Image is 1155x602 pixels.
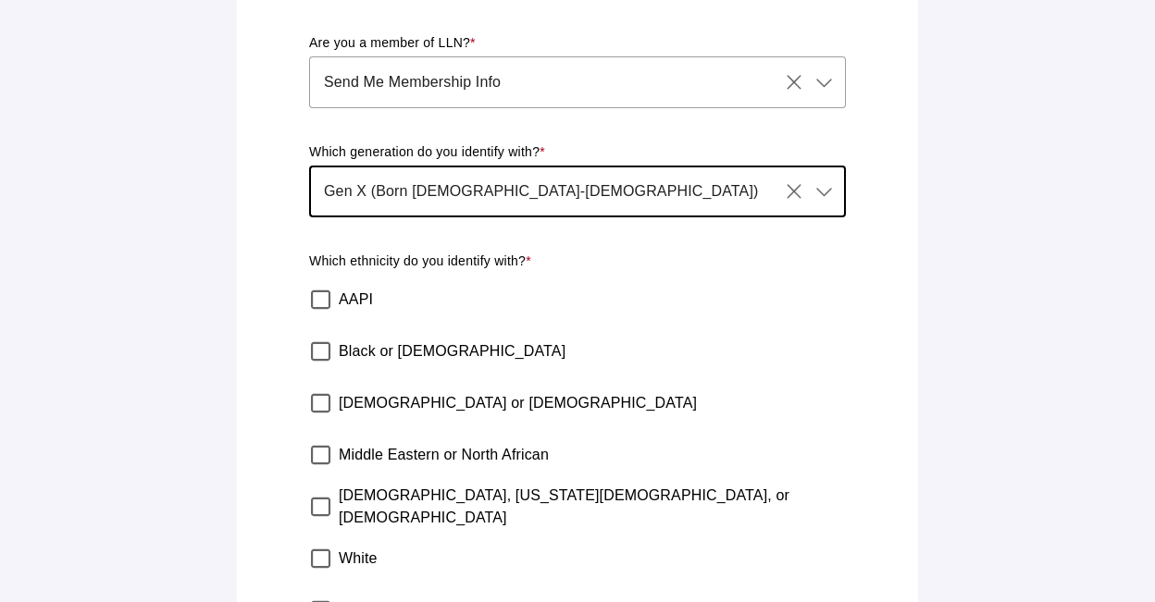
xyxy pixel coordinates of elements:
[309,143,846,162] p: Which generation do you identify with?
[339,326,565,377] label: Black or [DEMOGRAPHIC_DATA]
[783,71,805,93] i: Clear
[324,71,501,93] span: Send Me Membership Info
[339,481,846,533] label: [DEMOGRAPHIC_DATA], [US_STATE][DEMOGRAPHIC_DATA], or [DEMOGRAPHIC_DATA]
[783,180,805,203] i: Clear
[309,34,846,53] p: Are you a member of LLN?
[309,252,846,271] p: Which ethnicity do you identify with?
[339,274,373,326] label: AAPI
[339,429,549,481] label: Middle Eastern or North African
[324,180,759,203] span: Gen X (Born [DEMOGRAPHIC_DATA]-[DEMOGRAPHIC_DATA])
[339,377,697,429] label: [DEMOGRAPHIC_DATA] or [DEMOGRAPHIC_DATA]
[339,533,378,584] label: White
